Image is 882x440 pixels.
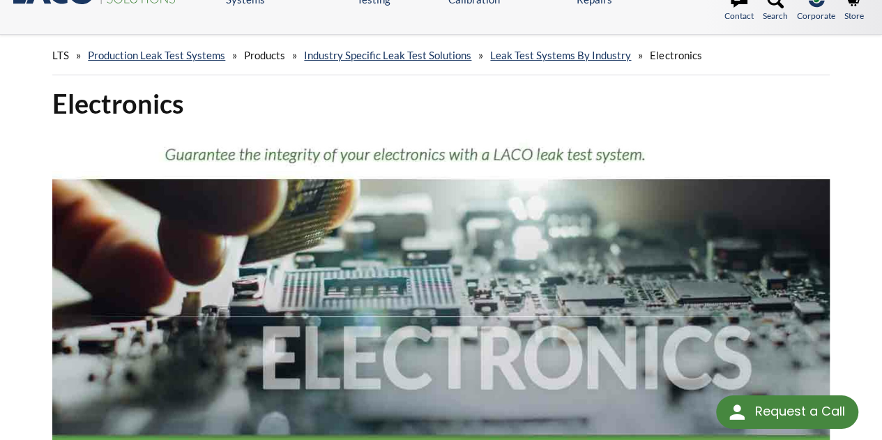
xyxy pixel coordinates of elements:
span: Electronics [650,49,701,61]
img: round button [726,401,748,423]
div: » » » » » [52,36,830,75]
h1: Electronics [52,86,830,121]
div: Request a Call [716,395,858,429]
span: LTS [52,49,69,61]
a: Industry Specific Leak Test Solutions [304,49,471,61]
a: Leak Test Systems by Industry [490,49,631,61]
span: Products [244,49,285,61]
div: Request a Call [754,395,844,427]
span: Corporate [797,9,835,22]
a: Production Leak Test Systems [88,49,225,61]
